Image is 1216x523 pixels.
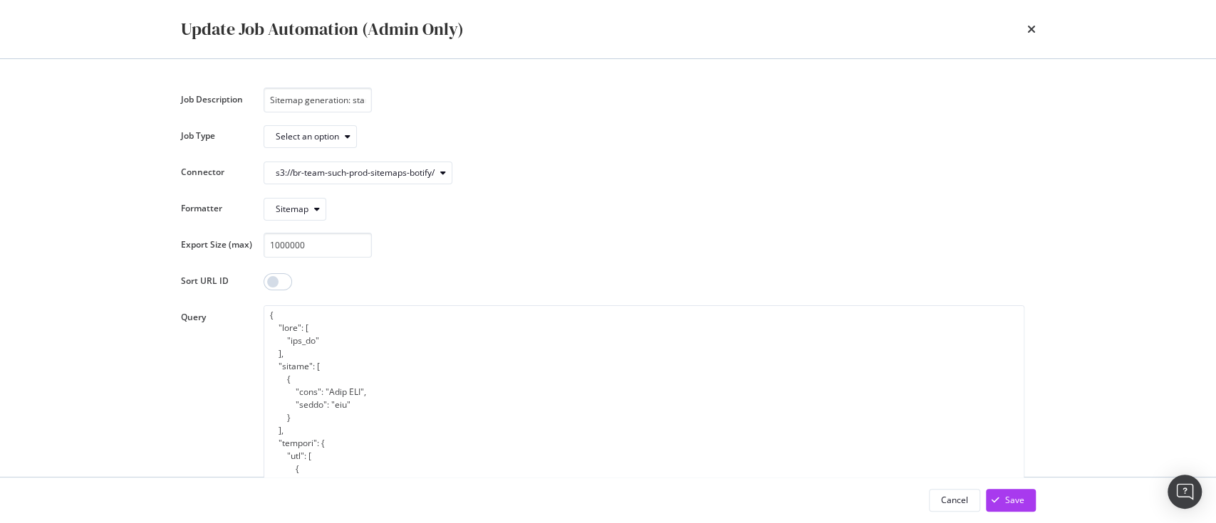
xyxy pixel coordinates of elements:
div: Sitemap [276,205,308,213]
label: Connector [181,166,252,181]
label: Export Size (max) [181,238,252,254]
button: Save [986,489,1036,512]
label: Sort URL ID [181,275,252,290]
button: Cancel [929,489,980,512]
div: Save [1005,494,1024,506]
div: times [1027,17,1036,41]
div: Open Intercom Messenger [1168,475,1202,509]
div: Select an option [276,132,339,141]
label: Job Description [181,93,252,109]
div: s3://br-team-such-prod-sitemaps-botify/ [276,169,435,177]
button: s3://br-team-such-prod-sitemaps-botify/ [264,162,452,184]
label: Formatter [181,202,252,218]
div: Update Job Automation (Admin Only) [181,17,464,41]
button: Select an option [264,125,357,148]
textarea: { "lore": [ "ips_do" ], "sitame": [ { "cons": "Adip ELI", "seddo": "eiu" } ], "tempori": { "utl":... [264,305,1024,519]
label: Query [181,311,252,515]
label: Job Type [181,130,252,145]
button: Sitemap [264,198,326,221]
div: Cancel [941,494,968,506]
